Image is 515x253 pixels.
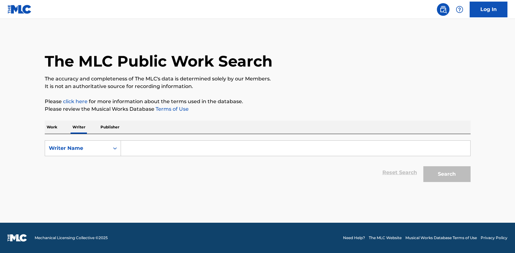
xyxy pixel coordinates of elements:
[481,235,507,241] a: Privacy Policy
[49,144,106,152] div: Writer Name
[456,6,463,13] img: help
[437,3,449,16] a: Public Search
[45,98,471,105] p: Please for more information about the terms used in the database.
[369,235,402,241] a: The MLC Website
[35,235,108,241] span: Mechanical Licensing Collective © 2025
[71,121,87,134] p: Writer
[45,75,471,83] p: The accuracy and completeness of The MLC's data is determined solely by our Members.
[8,234,27,242] img: logo
[343,235,365,241] a: Need Help?
[484,223,515,253] iframe: Chat Widget
[99,121,121,134] p: Publisher
[439,6,447,13] img: search
[45,140,471,185] form: Search Form
[63,98,88,104] a: click here
[45,52,272,71] h1: The MLC Public Work Search
[45,121,59,134] p: Work
[8,5,32,14] img: MLC Logo
[45,105,471,113] p: Please review the Musical Works Database
[470,2,507,17] a: Log In
[45,83,471,90] p: It is not an authoritative source for recording information.
[154,106,189,112] a: Terms of Use
[453,3,466,16] div: Help
[405,235,477,241] a: Musical Works Database Terms of Use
